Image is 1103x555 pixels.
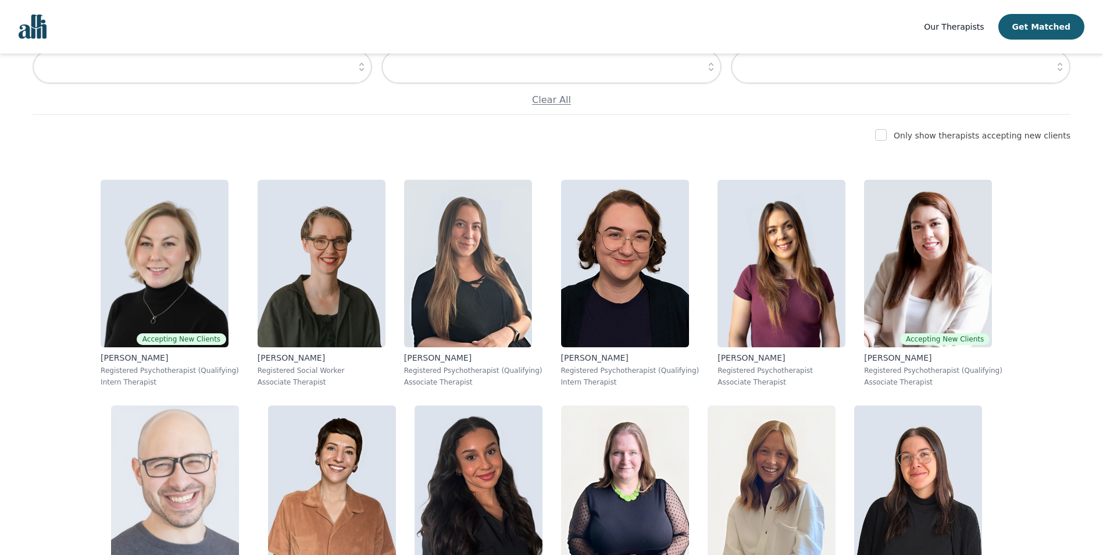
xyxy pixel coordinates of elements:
p: [PERSON_NAME] [258,352,385,364]
p: Clear All [33,93,1070,107]
img: Ava_Pouyandeh [864,180,992,347]
img: Natalie_Taylor [718,180,845,347]
p: Intern Therapist [101,378,239,387]
p: Associate Therapist [258,378,385,387]
span: Accepting New Clients [137,333,226,345]
p: [PERSON_NAME] [101,352,239,364]
p: Associate Therapist [404,378,542,387]
p: [PERSON_NAME] [718,352,845,364]
img: Rose_Willow [561,180,689,347]
a: Shannon_Vokes[PERSON_NAME]Registered Psychotherapist (Qualifying)Associate Therapist [395,170,552,396]
a: Ava_PouyandehAccepting New Clients[PERSON_NAME]Registered Psychotherapist (Qualifying)Associate T... [855,170,1012,396]
p: Registered Psychotherapist [718,366,845,375]
span: Our Therapists [924,22,984,31]
span: Accepting New Clients [900,333,990,345]
img: Jocelyn_Crawford [101,180,229,347]
p: Registered Psychotherapist (Qualifying) [404,366,542,375]
p: Registered Psychotherapist (Qualifying) [101,366,239,375]
a: Our Therapists [924,20,984,34]
img: Claire_Cummings [258,180,385,347]
p: Associate Therapist [864,378,1002,387]
p: Registered Social Worker [258,366,385,375]
p: [PERSON_NAME] [864,352,1002,364]
a: Rose_Willow[PERSON_NAME]Registered Psychotherapist (Qualifying)Intern Therapist [552,170,709,396]
label: Only show therapists accepting new clients [894,131,1070,140]
a: Claire_Cummings[PERSON_NAME]Registered Social WorkerAssociate Therapist [248,170,395,396]
a: Natalie_Taylor[PERSON_NAME]Registered PsychotherapistAssociate Therapist [708,170,855,396]
p: [PERSON_NAME] [404,352,542,364]
p: Registered Psychotherapist (Qualifying) [864,366,1002,375]
img: alli logo [19,15,47,39]
button: Get Matched [998,14,1084,40]
a: Jocelyn_CrawfordAccepting New Clients[PERSON_NAME]Registered Psychotherapist (Qualifying)Intern T... [91,170,248,396]
img: Shannon_Vokes [404,180,532,347]
p: Associate Therapist [718,378,845,387]
p: Intern Therapist [561,378,699,387]
p: Registered Psychotherapist (Qualifying) [561,366,699,375]
p: [PERSON_NAME] [561,352,699,364]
